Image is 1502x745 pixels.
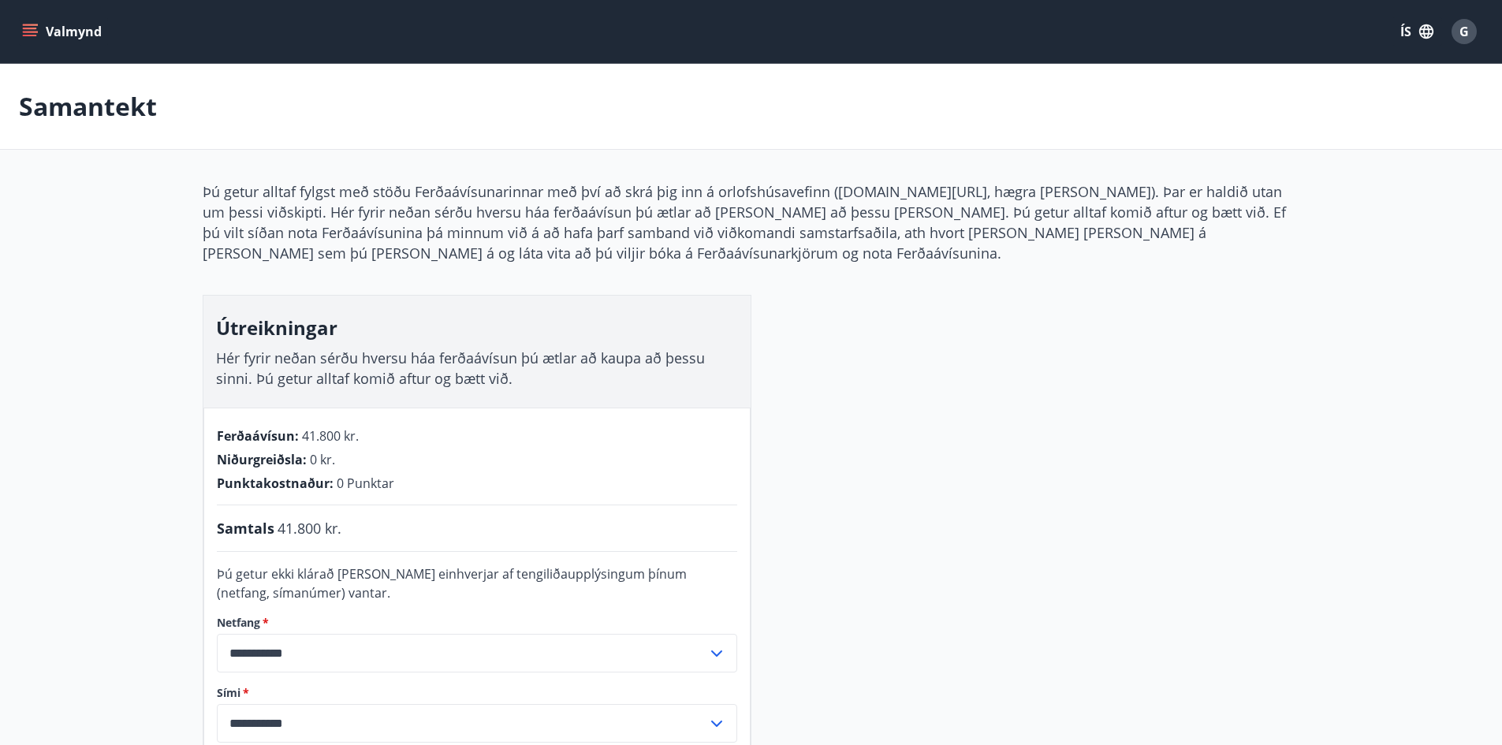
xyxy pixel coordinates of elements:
[278,518,341,538] span: 41.800 kr.
[217,685,737,701] label: Sími
[216,348,705,388] span: Hér fyrir neðan sérðu hversu háa ferðaávísun þú ætlar að kaupa að þessu sinni. Þú getur alltaf ko...
[217,451,307,468] span: Niðurgreiðsla :
[310,451,335,468] span: 0 kr.
[216,315,738,341] h3: Útreikningar
[217,615,737,631] label: Netfang
[1392,17,1442,46] button: ÍS
[203,181,1300,263] p: Þú getur alltaf fylgst með stöðu Ferðaávísunarinnar með því að skrá þig inn á orlofshúsavefinn ([...
[302,427,359,445] span: 41.800 kr.
[217,475,334,492] span: Punktakostnaður :
[19,89,157,124] p: Samantekt
[19,17,108,46] button: menu
[217,565,687,602] span: Þú getur ekki klárað [PERSON_NAME] einhverjar af tengiliðaupplýsingum þínum (netfang, símanúmer) ...
[1459,23,1469,40] span: G
[337,475,394,492] span: 0 Punktar
[217,518,274,538] span: Samtals
[1445,13,1483,50] button: G
[217,427,299,445] span: Ferðaávísun :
